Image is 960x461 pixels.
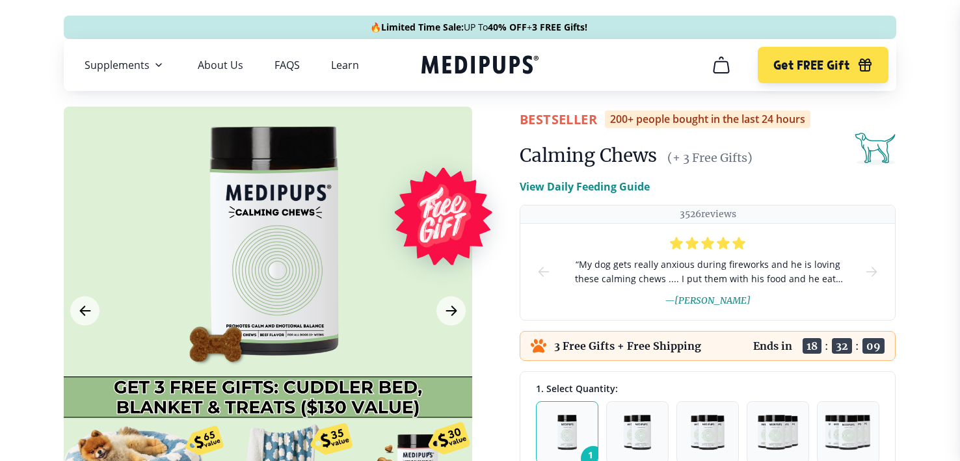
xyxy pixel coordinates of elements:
[331,59,359,72] a: Learn
[667,150,753,165] span: (+ 3 Free Gifts)
[421,53,539,79] a: Medipups
[680,208,736,220] p: 3526 reviews
[773,58,849,73] span: Get FREE Gift
[825,415,872,450] img: Pack of 5 - Natural Dog Supplements
[274,59,300,72] a: FAQS
[536,382,879,395] div: 1. Select Quantity:
[436,296,466,326] button: Next Image
[864,224,879,320] button: next-slide
[825,339,829,352] span: :
[832,338,852,354] span: 32
[70,296,100,326] button: Previous Image
[758,415,797,450] img: Pack of 4 - Natural Dog Supplements
[605,111,810,128] div: 200+ people bought in the last 24 hours
[691,415,725,450] img: Pack of 3 - Natural Dog Supplements
[520,144,657,167] h1: Calming Chews
[803,338,821,354] span: 18
[855,339,859,352] span: :
[572,257,843,286] span: “ My dog gets really anxious during fireworks and he is loving these calming chews .... I put the...
[198,59,243,72] a: About Us
[520,111,597,128] span: BestSeller
[706,49,737,81] button: cart
[665,295,751,306] span: — [PERSON_NAME]
[624,415,651,450] img: Pack of 2 - Natural Dog Supplements
[554,339,701,352] p: 3 Free Gifts + Free Shipping
[862,338,885,354] span: 09
[536,224,552,320] button: prev-slide
[370,21,587,34] span: 🔥 UP To +
[753,339,792,352] p: Ends in
[85,59,150,72] span: Supplements
[85,57,167,73] button: Supplements
[520,179,650,194] p: View Daily Feeding Guide
[557,415,578,450] img: Pack of 1 - Natural Dog Supplements
[758,47,888,83] button: Get FREE Gift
